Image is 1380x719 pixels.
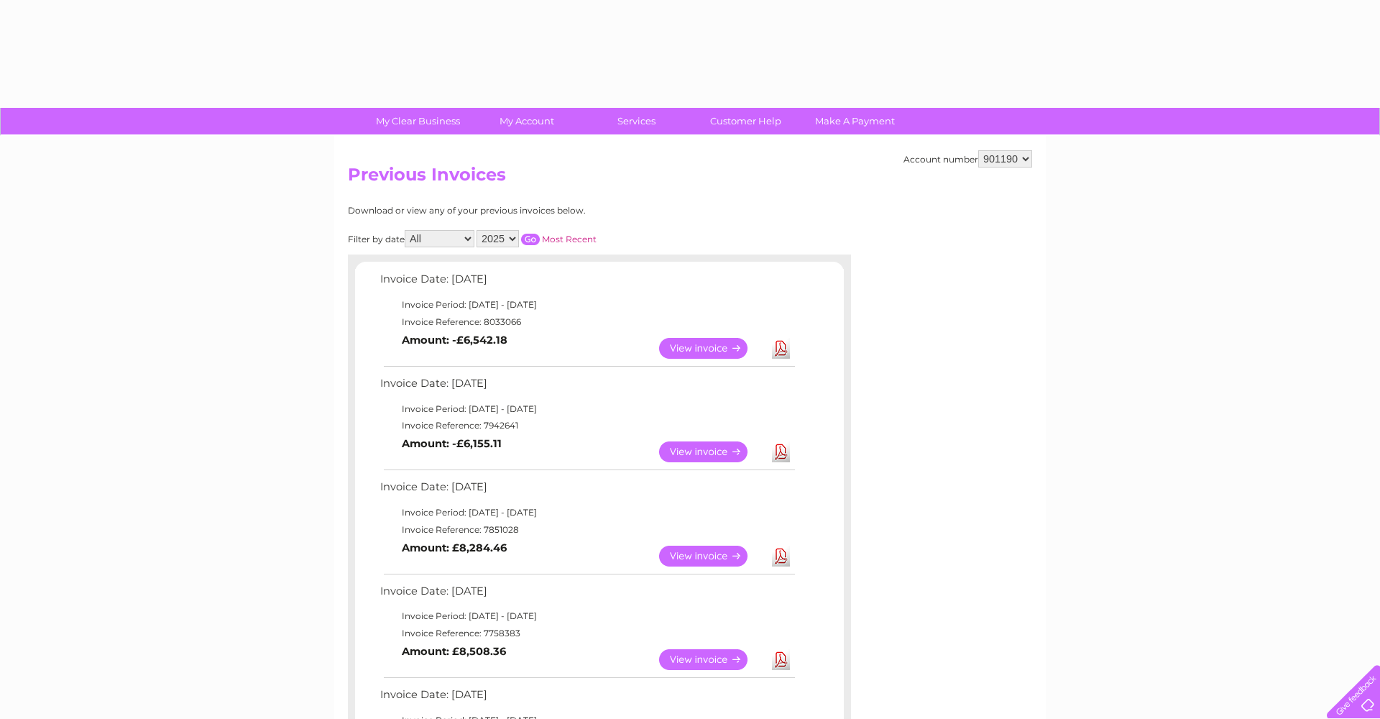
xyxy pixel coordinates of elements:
[402,541,507,554] b: Amount: £8,284.46
[796,108,914,134] a: Make A Payment
[402,437,502,450] b: Amount: -£6,155.11
[402,645,506,658] b: Amount: £8,508.36
[659,649,765,670] a: View
[377,270,797,296] td: Invoice Date: [DATE]
[659,338,765,359] a: View
[542,234,597,244] a: Most Recent
[772,649,790,670] a: Download
[377,477,797,504] td: Invoice Date: [DATE]
[577,108,696,134] a: Services
[377,625,797,642] td: Invoice Reference: 7758383
[772,546,790,567] a: Download
[772,338,790,359] a: Download
[377,296,797,313] td: Invoice Period: [DATE] - [DATE]
[377,608,797,625] td: Invoice Period: [DATE] - [DATE]
[468,108,586,134] a: My Account
[377,400,797,418] td: Invoice Period: [DATE] - [DATE]
[686,108,805,134] a: Customer Help
[903,150,1032,168] div: Account number
[348,230,725,247] div: Filter by date
[772,441,790,462] a: Download
[377,417,797,434] td: Invoice Reference: 7942641
[348,165,1032,192] h2: Previous Invoices
[377,313,797,331] td: Invoice Reference: 8033066
[348,206,725,216] div: Download or view any of your previous invoices below.
[359,108,477,134] a: My Clear Business
[377,685,797,712] td: Invoice Date: [DATE]
[377,504,797,521] td: Invoice Period: [DATE] - [DATE]
[659,546,765,567] a: View
[659,441,765,462] a: View
[377,374,797,400] td: Invoice Date: [DATE]
[402,334,507,347] b: Amount: -£6,542.18
[377,521,797,539] td: Invoice Reference: 7851028
[377,582,797,608] td: Invoice Date: [DATE]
